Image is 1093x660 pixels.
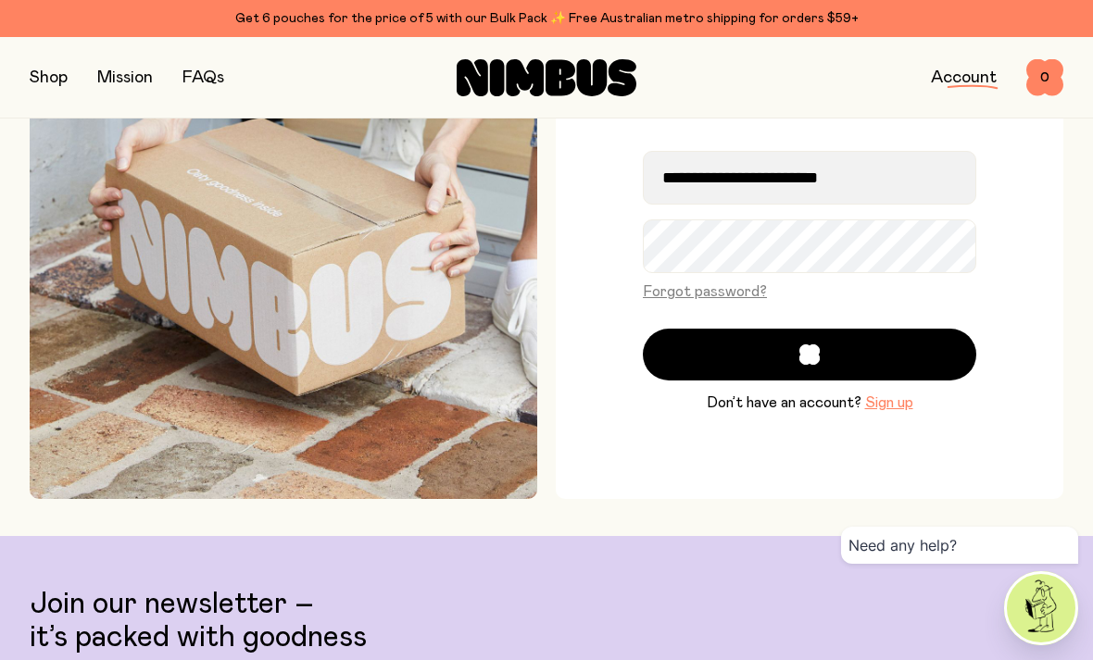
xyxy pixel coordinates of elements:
a: FAQs [182,69,224,86]
span: Don’t have an account? [707,392,861,414]
a: Account [931,69,997,86]
div: Get 6 pouches for the price of 5 with our Bulk Pack ✨ Free Australian metro shipping for orders $59+ [30,7,1063,30]
button: Forgot password? [643,280,767,303]
button: 0 [1026,59,1063,96]
a: Mission [97,69,153,86]
p: Join our newsletter – it’s packed with goodness [30,588,1063,654]
div: Need any help? [841,527,1078,564]
button: Sign up [865,392,913,414]
img: agent [1007,574,1075,642]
